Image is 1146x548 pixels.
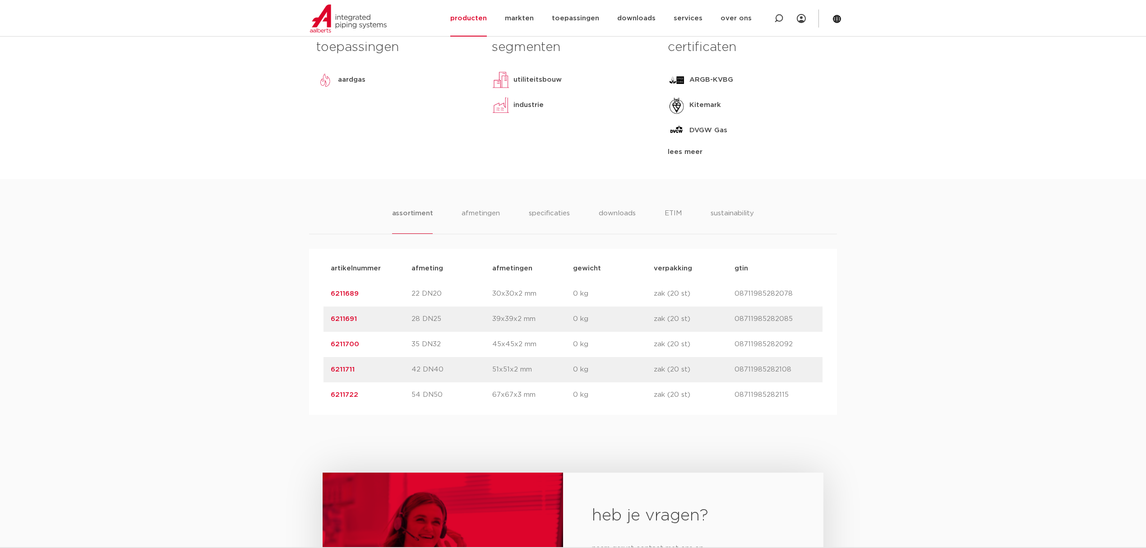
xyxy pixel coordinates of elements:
[492,38,654,56] h3: segmenten
[654,314,735,325] p: zak (20 st)
[492,288,573,299] p: 30x30x2 mm
[492,364,573,375] p: 51x51x2 mm
[735,364,815,375] p: 08711985282108
[492,263,573,274] p: afmetingen
[411,339,492,350] p: 35 DN32
[492,390,573,400] p: 67x67x3 mm
[735,314,815,325] p: 08711985282085
[411,364,492,375] p: 42 DN40
[665,208,682,234] li: ETIM
[492,339,573,350] p: 45x45x2 mm
[668,38,830,56] h3: certificaten
[573,390,654,400] p: 0 kg
[668,96,686,114] img: Kitemark
[316,38,478,56] h3: toepassingen
[573,364,654,375] p: 0 kg
[711,208,754,234] li: sustainability
[338,74,365,85] p: aardgas
[592,505,795,527] h2: heb je vragen?
[331,341,359,348] a: 6211700
[654,390,735,400] p: zak (20 st)
[411,390,492,400] p: 54 DN50
[513,74,562,85] p: utiliteitsbouw
[689,100,721,111] p: Kitemark
[654,263,735,274] p: verpakking
[654,288,735,299] p: zak (20 st)
[573,263,654,274] p: gewicht
[573,339,654,350] p: 0 kg
[492,314,573,325] p: 39x39x2 mm
[668,71,686,89] img: ARGB-KVBG
[573,288,654,299] p: 0 kg
[668,121,686,139] img: DVGW Gas
[654,364,735,375] p: zak (20 st)
[492,71,510,89] img: utiliteitsbouw
[654,339,735,350] p: zak (20 st)
[529,208,570,234] li: specificaties
[411,263,492,274] p: afmeting
[689,74,733,85] p: ARGB-KVBG
[492,96,510,114] img: industrie
[573,314,654,325] p: 0 kg
[411,288,492,299] p: 22 DN20
[599,208,636,234] li: downloads
[316,71,334,89] img: aardgas
[735,263,815,274] p: gtin
[735,288,815,299] p: 08711985282078
[331,316,357,322] a: 6211691
[668,147,830,158] div: lees meer
[735,390,815,400] p: 08711985282115
[392,208,433,234] li: assortiment
[331,263,411,274] p: artikelnummer
[331,366,355,373] a: 6211711
[462,208,500,234] li: afmetingen
[331,290,359,297] a: 6211689
[689,125,727,136] p: DVGW Gas
[735,339,815,350] p: 08711985282092
[331,391,358,398] a: 6211722
[411,314,492,325] p: 28 DN25
[513,100,544,111] p: industrie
